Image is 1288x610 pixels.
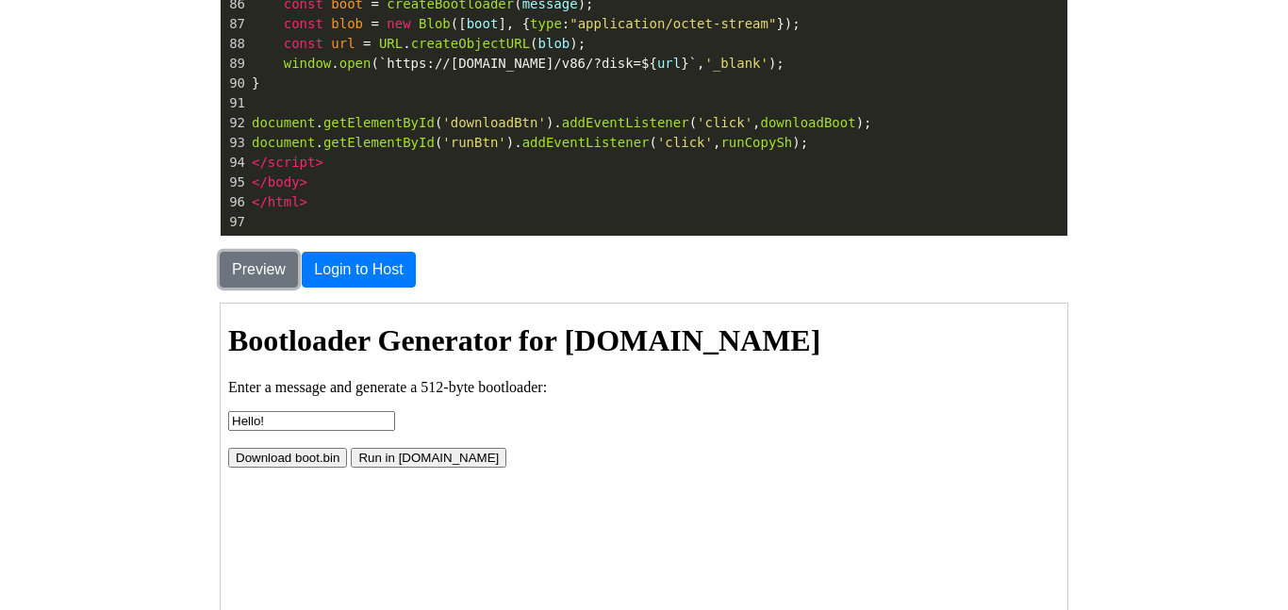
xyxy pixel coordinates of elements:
[252,36,586,51] span: . ( );
[331,16,363,31] span: blob
[570,16,776,31] span: "application/octet-stream"
[323,135,435,150] span: getElementById
[252,155,268,170] span: </
[8,144,126,164] button: Download boot.bin
[8,75,839,92] p: Enter a message and generate a 512-byte bootloader:
[252,115,315,130] span: document
[268,155,316,170] span: script
[720,135,792,150] span: runCopySh
[657,56,681,71] span: url
[252,56,784,71] span: . ( , );
[339,56,372,71] span: open
[538,36,570,51] span: blob
[268,174,300,190] span: body
[705,56,768,71] span: '_blank'
[530,16,562,31] span: type
[221,173,248,192] div: 95
[323,115,435,130] span: getElementById
[442,115,546,130] span: 'downloadBtn'
[363,36,371,51] span: =
[442,135,505,150] span: 'runBtn'
[300,174,307,190] span: >
[562,115,689,130] span: addEventListener
[419,16,451,31] span: Blob
[331,36,355,51] span: url
[411,36,530,51] span: createObjectURL
[300,194,307,209] span: >
[761,115,856,130] span: downloadBoot
[221,192,248,212] div: 96
[252,135,315,150] span: document
[221,212,248,232] div: 97
[221,54,248,74] div: 89
[315,155,322,170] span: >
[252,194,268,209] span: </
[252,115,872,130] span: . ( ). ( , );
[8,20,839,55] h1: Bootloader Generator for [DOMAIN_NAME]
[221,14,248,34] div: 87
[221,153,248,173] div: 94
[681,56,697,71] span: }`
[220,252,298,288] button: Preview
[522,135,650,150] span: addEventListener
[268,194,300,209] span: html
[284,56,332,71] span: window
[252,135,808,150] span: . ( ). ( , );
[130,144,286,164] button: Run in [DOMAIN_NAME]
[379,56,657,71] span: `https://[DOMAIN_NAME]/v86/?disk=${
[657,135,713,150] span: 'click'
[697,115,752,130] span: 'click'
[379,36,403,51] span: URL
[284,36,323,51] span: const
[252,174,268,190] span: </
[371,16,378,31] span: =
[221,74,248,93] div: 90
[467,16,499,31] span: boot
[252,75,260,91] span: }
[387,16,410,31] span: new
[252,16,801,31] span: ([ ], { : });
[221,93,248,113] div: 91
[221,113,248,133] div: 92
[302,252,415,288] button: Login to Host
[221,34,248,54] div: 88
[221,133,248,153] div: 93
[284,16,323,31] span: const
